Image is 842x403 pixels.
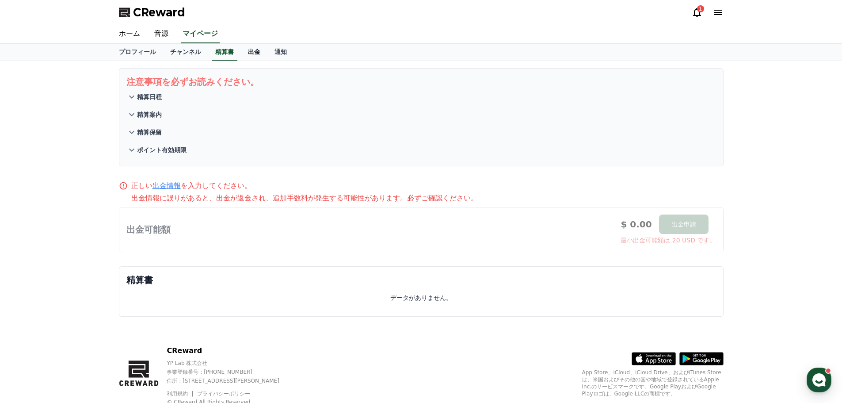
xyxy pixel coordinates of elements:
[137,110,162,119] p: 精算案内
[167,377,294,384] p: 住所 : [STREET_ADDRESS][PERSON_NAME]
[133,5,185,19] span: CReward
[126,106,716,123] button: 精算案内
[212,44,237,61] a: 精算書
[131,193,724,203] p: 出金情報に誤りがあると、出金が返金され、追加手数料が発生する可能性があります。必ずご確認ください。
[241,44,267,61] a: 出金
[197,391,250,397] a: プライバシーポリシー
[692,7,702,18] a: 1
[119,5,185,19] a: CReward
[697,5,704,12] div: 1
[167,368,294,376] p: 事業登録番号 : [PHONE_NUMBER]
[167,391,194,397] a: 利用規約
[167,360,294,367] p: YP Lab 株式会社
[131,180,251,191] p: 正しい を入力してください。
[58,280,114,303] a: Messages
[126,274,716,286] p: 精算書
[163,44,208,61] a: チャンネル
[126,76,716,88] p: 注意事項を必ずお読みください。
[112,25,147,43] a: ホーム
[390,293,452,302] p: データがありません。
[131,294,152,301] span: Settings
[137,146,187,154] p: ポイント有効期限
[137,92,162,101] p: 精算日程
[112,44,163,61] a: プロフィール
[167,345,294,356] p: CReward
[114,280,170,303] a: Settings
[137,128,162,137] p: 精算保留
[23,294,38,301] span: Home
[152,181,181,190] a: 出金情報
[126,88,716,106] button: 精算日程
[3,280,58,303] a: Home
[582,369,724,397] p: App Store、iCloud、iCloud Drive、およびiTunes Storeは、米国およびその他の国や地域で登録されているApple Inc.のサービスマークです。Google P...
[73,294,99,301] span: Messages
[181,25,220,43] a: マイページ
[267,44,294,61] a: 通知
[126,141,716,159] button: ポイント有効期限
[126,123,716,141] button: 精算保留
[147,25,175,43] a: 音源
